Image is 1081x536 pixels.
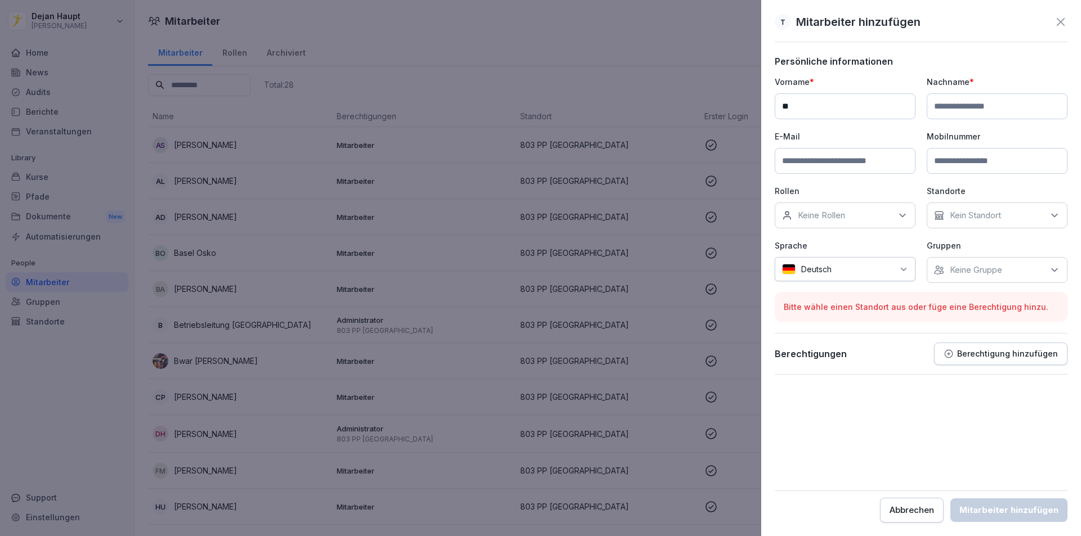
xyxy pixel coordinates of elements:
[959,504,1058,516] div: Mitarbeiter hinzufügen
[950,210,1001,221] p: Kein Standort
[957,349,1058,358] p: Berechtigung hinzufügen
[775,14,790,30] div: t
[775,130,915,142] p: E-Mail
[775,257,915,281] div: Deutsch
[927,76,1067,88] p: Nachname
[798,210,845,221] p: Keine Rollen
[890,504,934,516] div: Abbrechen
[775,76,915,88] p: Vorname
[927,240,1067,251] p: Gruppen
[775,56,1067,67] p: Persönliche informationen
[782,264,796,274] img: de.svg
[784,301,1058,313] p: Bitte wähle einen Standort aus oder füge eine Berechtigung hinzu.
[880,498,944,523] button: Abbrechen
[934,343,1067,365] button: Berechtigung hinzufügen
[775,348,847,359] p: Berechtigungen
[927,130,1067,142] p: Mobilnummer
[775,185,915,197] p: Rollen
[950,264,1002,276] p: Keine Gruppe
[775,240,915,251] p: Sprache
[796,13,921,30] p: Mitarbeiter hinzufügen
[950,498,1067,522] button: Mitarbeiter hinzufügen
[927,185,1067,197] p: Standorte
